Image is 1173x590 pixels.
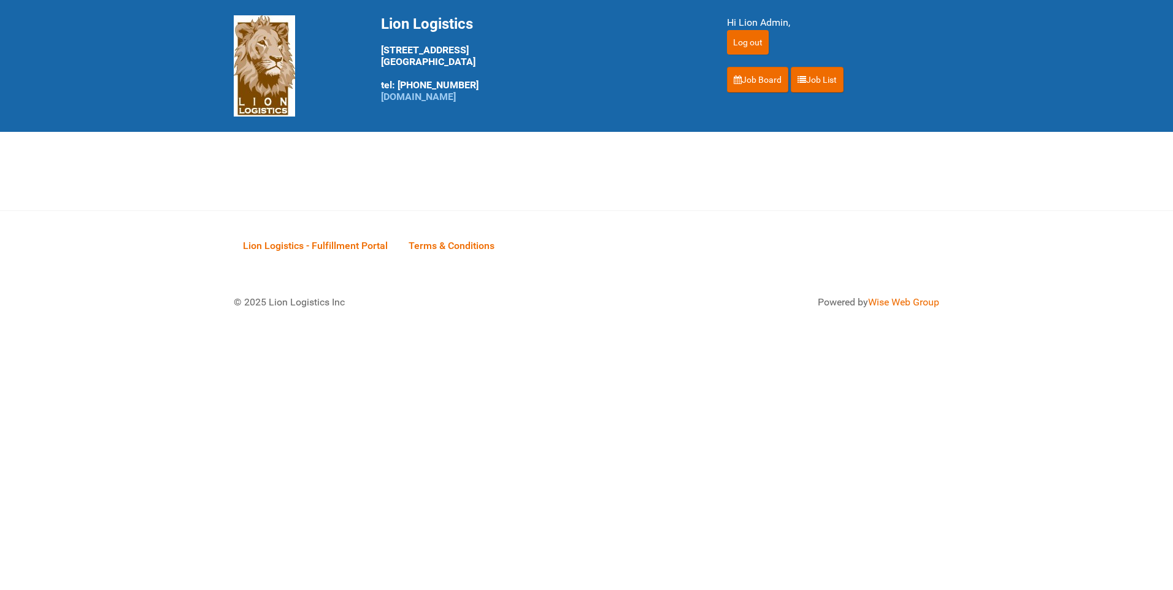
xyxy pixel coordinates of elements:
[381,91,456,102] a: [DOMAIN_NAME]
[381,15,696,102] div: [STREET_ADDRESS] [GEOGRAPHIC_DATA] tel: [PHONE_NUMBER]
[399,226,504,264] a: Terms & Conditions
[727,67,788,93] a: Job Board
[234,226,397,264] a: Lion Logistics - Fulfillment Portal
[791,67,844,93] a: Job List
[225,286,580,319] div: © 2025 Lion Logistics Inc
[381,15,473,33] span: Lion Logistics
[243,240,388,251] span: Lion Logistics - Fulfillment Portal
[868,296,939,308] a: Wise Web Group
[234,15,295,117] img: Lion Logistics
[234,59,295,71] a: Lion Logistics
[409,240,494,251] span: Terms & Conditions
[727,15,939,30] div: Hi Lion Admin,
[602,295,939,310] div: Powered by
[727,30,769,55] input: Log out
